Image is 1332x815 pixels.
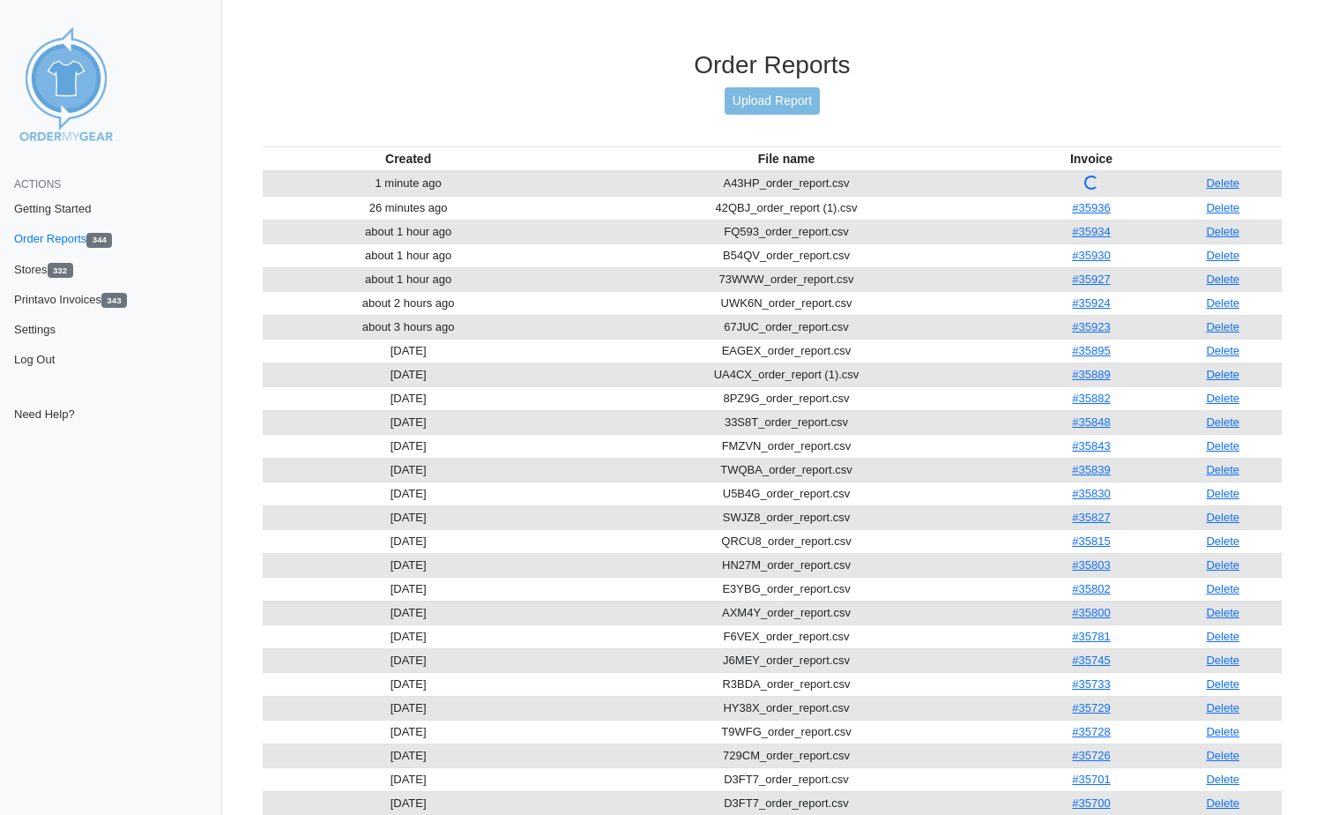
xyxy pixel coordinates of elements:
[554,267,1018,291] td: 73WWW_order_report.csv
[1072,749,1110,762] a: #35726
[263,696,554,720] td: [DATE]
[1206,344,1239,357] a: Delete
[1072,487,1110,500] a: #35830
[263,458,554,482] td: [DATE]
[554,577,1018,601] td: E3YBG_order_report.csv
[1072,225,1110,238] a: #35934
[1072,415,1110,429] a: #35848
[554,529,1018,553] td: QRCU8_order_report.csv
[1019,146,1165,171] th: Invoice
[1072,773,1110,786] a: #35701
[1206,415,1239,429] a: Delete
[263,767,554,791] td: [DATE]
[263,577,554,601] td: [DATE]
[725,87,820,115] a: Upload Report
[554,720,1018,744] td: T9WFG_order_report.csv
[1072,796,1110,810] a: #35700
[1206,511,1239,524] a: Delete
[1072,320,1110,333] a: #35923
[263,146,554,171] th: Created
[554,196,1018,220] td: 42QBJ_order_report (1).csv
[14,178,61,191] span: Actions
[1206,701,1239,714] a: Delete
[1206,630,1239,643] a: Delete
[263,672,554,696] td: [DATE]
[1072,654,1110,667] a: #35745
[1206,225,1239,238] a: Delete
[263,339,554,363] td: [DATE]
[1206,439,1239,452] a: Delete
[554,243,1018,267] td: B54QV_order_report.csv
[1206,654,1239,667] a: Delete
[1072,701,1110,714] a: #35729
[554,648,1018,672] td: J6MEY_order_report.csv
[1206,392,1239,405] a: Delete
[263,744,554,767] td: [DATE]
[1072,392,1110,405] a: #35882
[263,482,554,505] td: [DATE]
[554,434,1018,458] td: FMZVN_order_report.csv
[554,672,1018,696] td: R3BDA_order_report.csv
[1072,273,1110,286] a: #35927
[1206,463,1239,476] a: Delete
[1072,463,1110,476] a: #35839
[1072,296,1110,310] a: #35924
[554,601,1018,624] td: AXM4Y_order_report.csv
[1206,273,1239,286] a: Delete
[1072,725,1110,738] a: #35728
[263,410,554,434] td: [DATE]
[1072,582,1110,595] a: #35802
[1072,677,1110,691] a: #35733
[554,505,1018,529] td: SWJZ8_order_report.csv
[86,233,112,248] span: 344
[554,767,1018,791] td: D3FT7_order_report.csv
[1206,249,1239,262] a: Delete
[1206,749,1239,762] a: Delete
[263,220,554,243] td: about 1 hour ago
[263,529,554,553] td: [DATE]
[263,196,554,220] td: 26 minutes ago
[1072,201,1110,214] a: #35936
[1072,535,1110,548] a: #35815
[554,458,1018,482] td: TWQBA_order_report.csv
[1072,344,1110,357] a: #35895
[554,791,1018,815] td: D3FT7_order_report.csv
[263,315,554,339] td: about 3 hours ago
[263,553,554,577] td: [DATE]
[263,601,554,624] td: [DATE]
[554,315,1018,339] td: 67JUC_order_report.csv
[554,386,1018,410] td: 8PZ9G_order_report.csv
[554,553,1018,577] td: HN27M_order_report.csv
[554,744,1018,767] td: 729CM_order_report.csv
[554,410,1018,434] td: 33S8T_order_report.csv
[1206,487,1239,500] a: Delete
[1072,630,1110,643] a: #35781
[554,171,1018,197] td: A43HP_order_report.csv
[263,434,554,458] td: [DATE]
[1072,511,1110,524] a: #35827
[263,171,554,197] td: 1 minute ago
[1072,606,1110,619] a: #35800
[263,505,554,529] td: [DATE]
[554,291,1018,315] td: UWK6N_order_report.csv
[554,146,1018,171] th: File name
[1206,320,1239,333] a: Delete
[554,624,1018,648] td: F6VEX_order_report.csv
[1072,249,1110,262] a: #35930
[1206,796,1239,810] a: Delete
[1206,201,1239,214] a: Delete
[48,263,73,278] span: 332
[263,386,554,410] td: [DATE]
[263,243,554,267] td: about 1 hour ago
[263,648,554,672] td: [DATE]
[554,220,1018,243] td: FQ593_order_report.csv
[1206,296,1239,310] a: Delete
[263,363,554,386] td: [DATE]
[263,50,1282,80] h3: Order Reports
[1206,558,1239,572] a: Delete
[1072,439,1110,452] a: #35843
[1206,582,1239,595] a: Delete
[1206,606,1239,619] a: Delete
[554,482,1018,505] td: U5B4G_order_report.csv
[554,363,1018,386] td: UA4CX_order_report (1).csv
